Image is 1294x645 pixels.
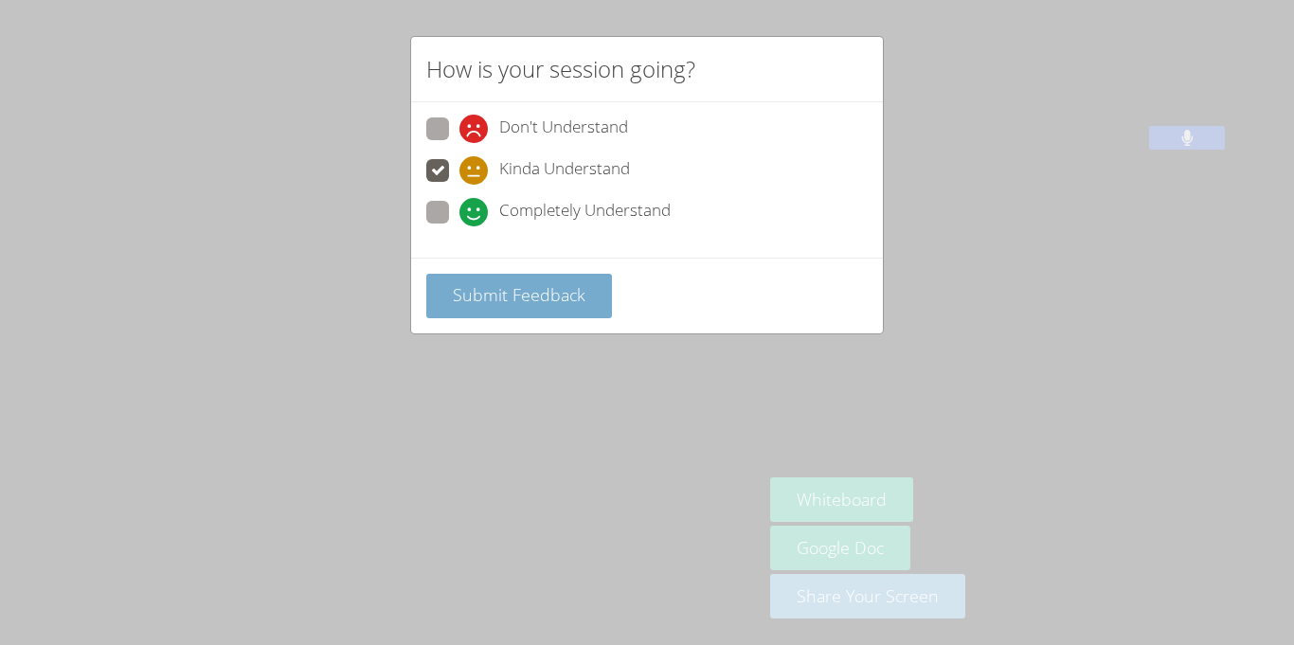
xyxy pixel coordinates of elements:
[499,156,630,185] span: Kinda Understand
[426,274,612,318] button: Submit Feedback
[453,283,585,306] span: Submit Feedback
[499,115,628,143] span: Don't Understand
[499,198,671,226] span: Completely Understand
[426,52,695,86] h2: How is your session going?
